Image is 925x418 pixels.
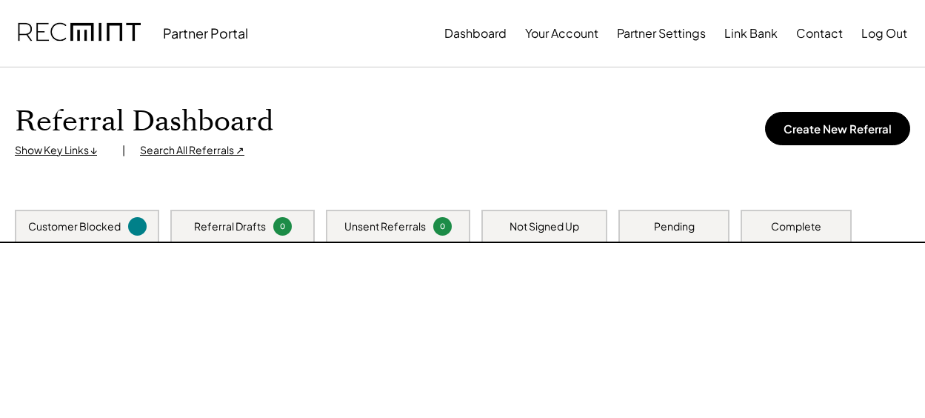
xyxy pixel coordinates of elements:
[163,24,248,42] div: Partner Portal
[654,219,695,234] div: Pending
[510,219,579,234] div: Not Signed Up
[344,219,426,234] div: Unsent Referrals
[122,143,125,158] div: |
[617,19,706,48] button: Partner Settings
[444,19,507,48] button: Dashboard
[771,219,821,234] div: Complete
[525,19,598,48] button: Your Account
[724,19,778,48] button: Link Bank
[194,219,266,234] div: Referral Drafts
[276,221,290,232] div: 0
[765,112,910,145] button: Create New Referral
[28,219,121,234] div: Customer Blocked
[796,19,843,48] button: Contact
[140,143,244,158] div: Search All Referrals ↗
[18,8,141,59] img: recmint-logotype%403x.png
[15,104,273,139] h1: Referral Dashboard
[861,19,907,48] button: Log Out
[15,143,107,158] div: Show Key Links ↓
[435,221,450,232] div: 0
